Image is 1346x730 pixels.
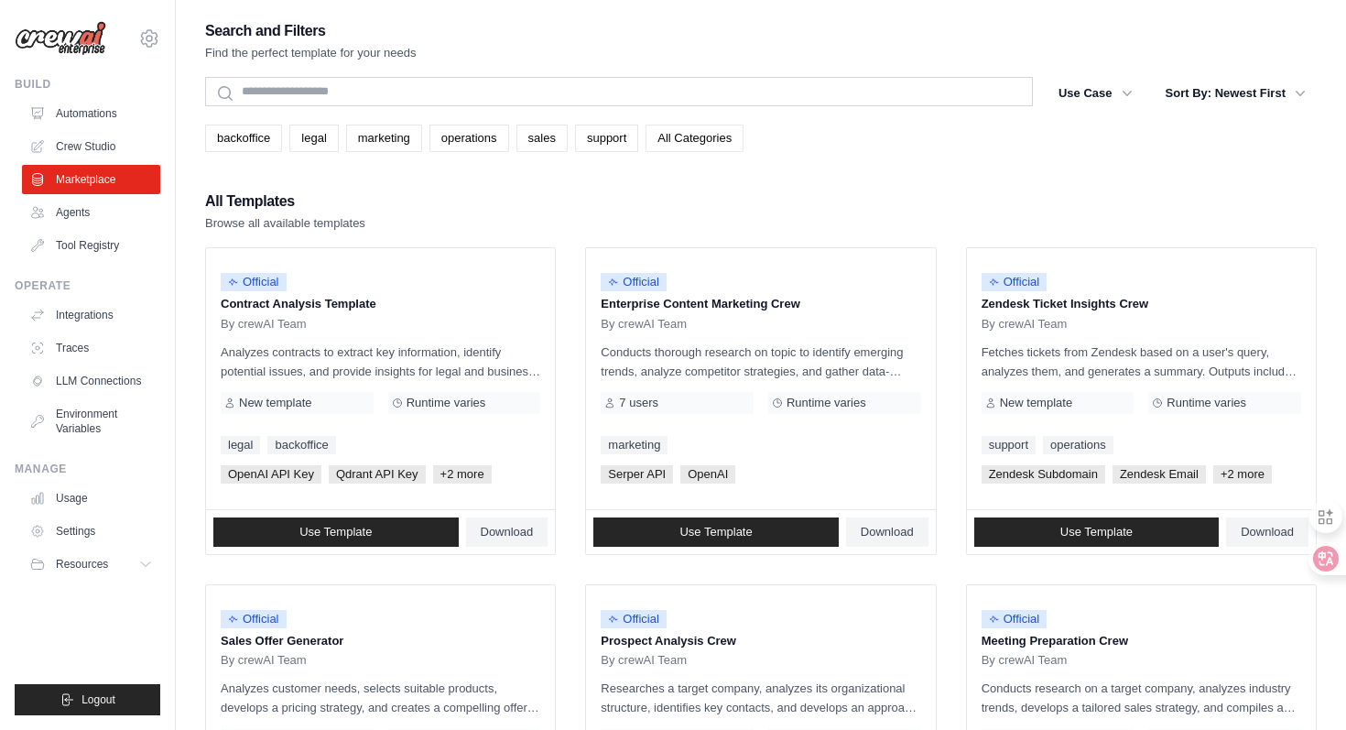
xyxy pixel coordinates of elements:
a: Agents [22,198,160,227]
span: By crewAI Team [982,653,1068,668]
span: Zendesk Subdomain [982,465,1105,484]
p: Enterprise Content Marketing Crew [601,295,920,313]
a: support [575,125,638,152]
a: Use Template [593,518,839,547]
span: By crewAI Team [601,317,687,332]
p: Analyzes customer needs, selects suitable products, develops a pricing strategy, and creates a co... [221,679,540,717]
p: Zendesk Ticket Insights Crew [982,295,1301,313]
h2: All Templates [205,189,365,214]
a: Automations [22,99,160,128]
span: Download [1241,525,1294,539]
span: +2 more [1213,465,1272,484]
p: Meeting Preparation Crew [982,632,1301,650]
a: Environment Variables [22,399,160,443]
span: New template [239,396,311,410]
span: Official [601,273,667,291]
span: Resources [56,557,108,572]
a: Use Template [213,518,459,547]
span: Runtime varies [1167,396,1246,410]
a: Marketplace [22,165,160,194]
a: Use Template [974,518,1220,547]
a: operations [429,125,509,152]
span: OpenAI API Key [221,465,321,484]
button: Use Case [1047,77,1144,110]
p: Fetches tickets from Zendesk based on a user's query, analyzes them, and generates a summary. Out... [982,343,1301,381]
button: Logout [15,684,160,715]
span: Official [982,610,1047,628]
p: Contract Analysis Template [221,295,540,313]
p: Sales Offer Generator [221,632,540,650]
span: Use Template [679,525,752,539]
a: marketing [601,436,668,454]
span: Official [221,610,287,628]
span: Qdrant API Key [329,465,426,484]
p: Find the perfect template for your needs [205,44,417,62]
a: Settings [22,517,160,546]
a: Download [846,518,928,547]
div: Build [15,77,160,92]
a: Download [466,518,548,547]
span: OpenAI [680,465,735,484]
a: sales [516,125,568,152]
a: Tool Registry [22,231,160,260]
img: Logo [15,21,106,56]
a: Integrations [22,300,160,330]
span: Official [982,273,1047,291]
p: Conducts thorough research on topic to identify emerging trends, analyze competitor strategies, a... [601,343,920,381]
p: Analyzes contracts to extract key information, identify potential issues, and provide insights fo... [221,343,540,381]
span: +2 more [433,465,492,484]
span: By crewAI Team [221,317,307,332]
a: Traces [22,333,160,363]
a: All Categories [646,125,744,152]
a: Download [1226,518,1308,547]
span: Zendesk Email [1113,465,1206,484]
a: backoffice [205,125,282,152]
a: operations [1043,436,1113,454]
span: Official [221,273,287,291]
button: Sort By: Newest First [1155,77,1317,110]
span: Logout [81,692,115,707]
div: Manage [15,462,160,476]
div: Operate [15,278,160,293]
a: legal [221,436,260,454]
p: Prospect Analysis Crew [601,632,920,650]
a: backoffice [267,436,335,454]
button: Resources [22,550,160,579]
span: Runtime varies [407,396,486,410]
span: By crewAI Team [601,653,687,668]
span: Official [601,610,667,628]
span: Use Template [299,525,372,539]
a: legal [289,125,338,152]
a: marketing [346,125,422,152]
h2: Search and Filters [205,18,417,44]
span: Download [861,525,914,539]
span: 7 users [619,396,658,410]
span: New template [1000,396,1072,410]
a: Usage [22,484,160,513]
a: Crew Studio [22,132,160,161]
p: Browse all available templates [205,214,365,233]
span: Download [481,525,534,539]
p: Conducts research on a target company, analyzes industry trends, develops a tailored sales strate... [982,679,1301,717]
span: Runtime varies [787,396,866,410]
span: By crewAI Team [221,653,307,668]
a: LLM Connections [22,366,160,396]
span: Use Template [1060,525,1133,539]
p: Researches a target company, analyzes its organizational structure, identifies key contacts, and ... [601,679,920,717]
span: Serper API [601,465,673,484]
a: support [982,436,1036,454]
span: By crewAI Team [982,317,1068,332]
